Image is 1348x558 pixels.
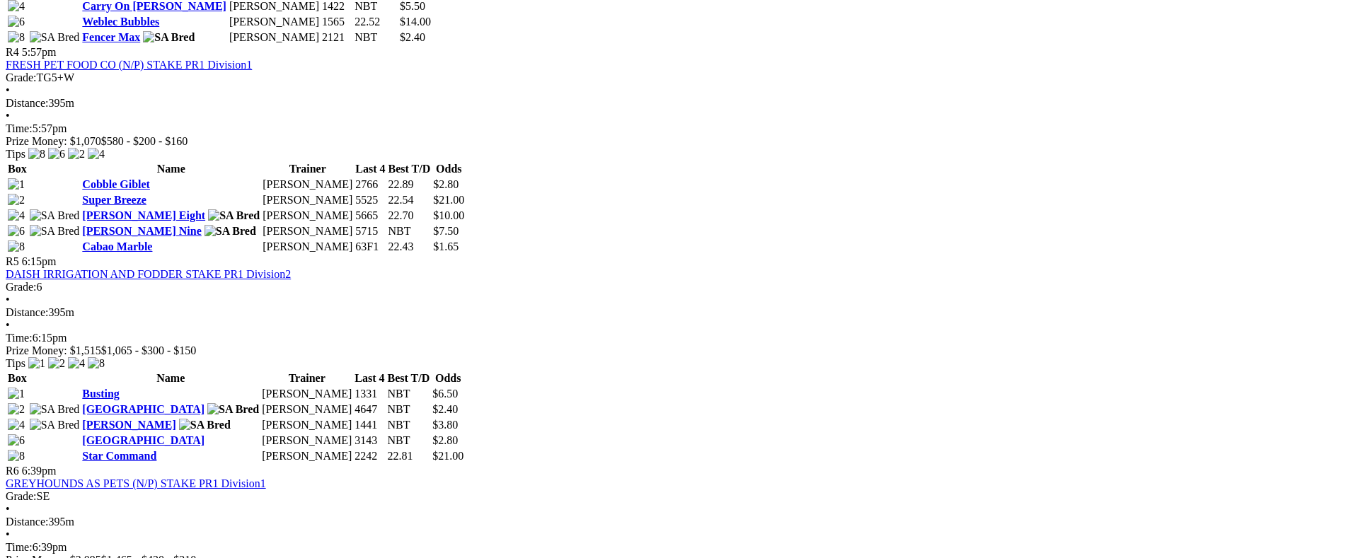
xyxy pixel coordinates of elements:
[321,30,352,45] td: 2121
[6,110,10,122] span: •
[81,162,260,176] th: Name
[6,122,33,134] span: Time:
[82,225,201,237] a: [PERSON_NAME] Nine
[262,178,353,192] td: [PERSON_NAME]
[6,281,37,293] span: Grade:
[262,224,353,238] td: [PERSON_NAME]
[388,162,432,176] th: Best T/D
[6,97,1342,110] div: 395m
[82,194,146,206] a: Super Breeze
[48,148,65,161] img: 6
[261,387,352,401] td: [PERSON_NAME]
[354,449,385,463] td: 2242
[6,332,33,344] span: Time:
[22,465,57,477] span: 6:39pm
[8,240,25,253] img: 8
[30,209,80,222] img: SA Bred
[6,135,1342,148] div: Prize Money: $1,070
[8,178,25,191] img: 1
[6,71,37,83] span: Grade:
[204,225,256,238] img: SA Bred
[179,419,231,431] img: SA Bred
[433,194,464,206] span: $21.00
[432,434,458,446] span: $2.80
[28,148,45,161] img: 8
[6,490,37,502] span: Grade:
[387,402,431,417] td: NBT
[354,402,385,417] td: 4647
[388,193,432,207] td: 22.54
[101,135,188,147] span: $580 - $200 - $160
[355,162,386,176] th: Last 4
[30,31,80,44] img: SA Bred
[8,388,25,400] img: 1
[82,178,150,190] a: Cobble Giblet
[6,255,19,267] span: R5
[432,403,458,415] span: $2.40
[354,418,385,432] td: 1441
[82,209,205,221] a: [PERSON_NAME] Eight
[6,465,19,477] span: R6
[82,403,204,415] a: [GEOGRAPHIC_DATA]
[432,388,458,400] span: $6.50
[30,419,80,431] img: SA Bred
[432,419,458,431] span: $3.80
[22,255,57,267] span: 6:15pm
[48,357,65,370] img: 2
[82,388,119,400] a: Busting
[28,357,45,370] img: 1
[6,541,33,553] span: Time:
[262,193,353,207] td: [PERSON_NAME]
[433,178,459,190] span: $2.80
[355,240,386,254] td: 63F1
[6,46,19,58] span: R4
[6,516,1342,528] div: 395m
[355,224,386,238] td: 5715
[388,224,432,238] td: NBT
[6,268,291,280] a: DAISH IRRIGATION AND FODDER STAKE PR1 Division2
[261,371,352,385] th: Trainer
[229,30,320,45] td: [PERSON_NAME]
[6,306,1342,319] div: 395m
[262,209,353,223] td: [PERSON_NAME]
[82,419,175,431] a: [PERSON_NAME]
[82,450,156,462] a: Star Command
[387,371,431,385] th: Best T/D
[387,418,431,432] td: NBT
[81,371,260,385] th: Name
[354,434,385,448] td: 3143
[354,387,385,401] td: 1331
[82,434,204,446] a: [GEOGRAPHIC_DATA]
[388,209,432,223] td: 22.70
[88,357,105,370] img: 8
[101,344,197,356] span: $1,065 - $300 - $150
[388,240,432,254] td: 22.43
[400,16,431,28] span: $14.00
[8,209,25,222] img: 4
[82,16,159,28] a: Weblec Bubbles
[262,240,353,254] td: [PERSON_NAME]
[6,148,25,160] span: Tips
[8,194,25,207] img: 2
[387,449,431,463] td: 22.81
[6,293,10,306] span: •
[68,148,85,161] img: 2
[433,225,459,237] span: $7.50
[6,357,25,369] span: Tips
[433,209,464,221] span: $10.00
[6,516,48,528] span: Distance:
[354,15,398,29] td: 22.52
[6,97,48,109] span: Distance:
[354,371,385,385] th: Last 4
[6,59,252,71] a: FRESH PET FOOD CO (N/P) STAKE PR1 Division1
[8,403,25,416] img: 2
[433,240,459,252] span: $1.65
[30,225,80,238] img: SA Bred
[6,71,1342,84] div: TG5+W
[262,162,353,176] th: Trainer
[432,162,465,176] th: Odds
[355,209,386,223] td: 5665
[387,387,431,401] td: NBT
[208,209,260,222] img: SA Bred
[6,306,48,318] span: Distance:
